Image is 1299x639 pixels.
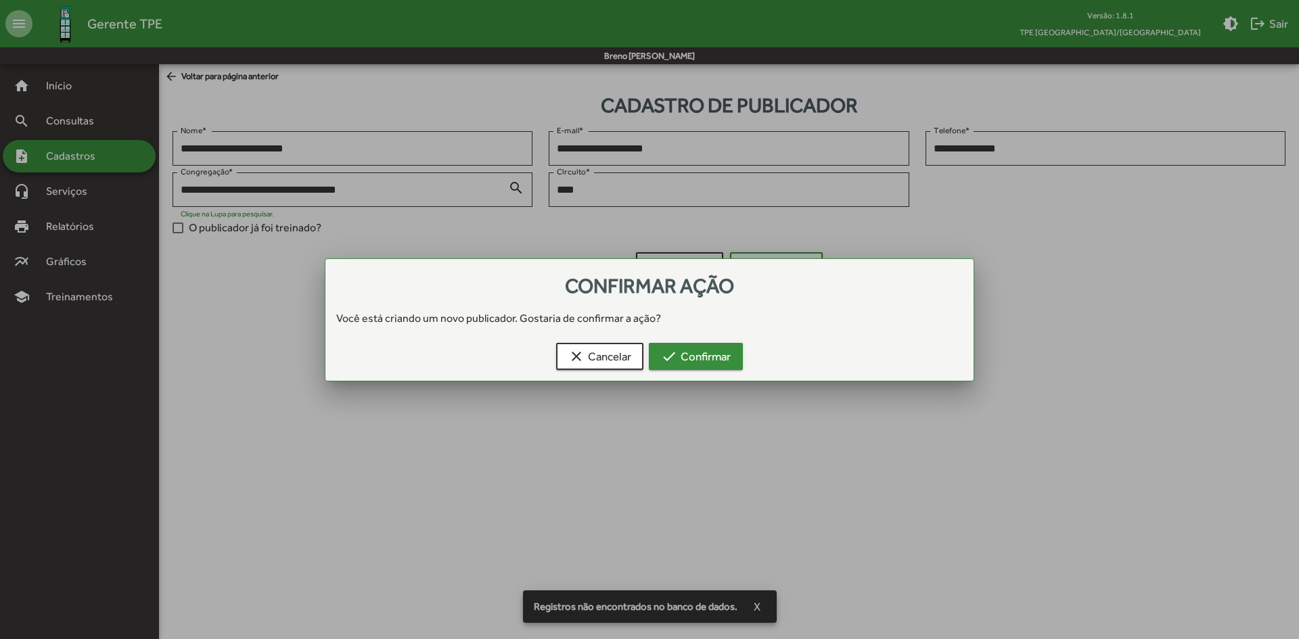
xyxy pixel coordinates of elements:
span: Confirmar ação [565,274,734,298]
span: Cancelar [568,344,631,369]
mat-icon: clear [568,348,585,364]
button: Cancelar [556,343,643,370]
button: Confirmar [649,343,743,370]
span: Confirmar [661,344,731,369]
div: Você está criando um novo publicador. Gostaria de confirmar a ação? [325,310,974,327]
mat-icon: check [661,348,677,364]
